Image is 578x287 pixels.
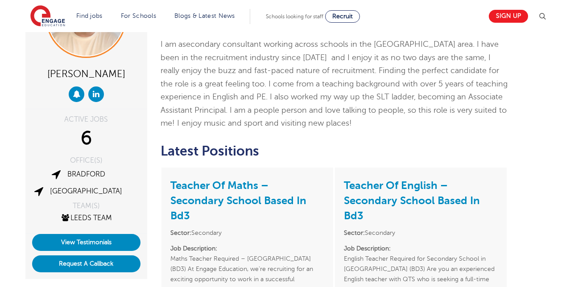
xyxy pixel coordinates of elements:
span: secondary consultant working across schools in the [GEOGRAPHIC_DATA] area. I have been in the rec... [161,40,508,127]
div: OFFICE(S) [32,157,140,164]
div: [PERSON_NAME] [32,65,140,82]
div: TEAM(S) [32,202,140,209]
strong: Job Description: [344,245,391,252]
span: Recruit [332,13,353,20]
a: For Schools [121,12,156,19]
a: Sign up [489,10,528,23]
a: [GEOGRAPHIC_DATA] [50,187,122,195]
strong: Sector: [170,230,191,236]
a: Teacher Of Maths – Secondary School Based In Bd3 [170,179,306,222]
a: Recruit [325,10,360,23]
li: Secondary [170,228,324,238]
li: Secondary [344,228,498,238]
h2: Latest Positions [161,143,508,159]
div: ACTIVE JOBS [32,116,140,123]
a: View Testimonials [32,234,140,251]
button: Request A Callback [32,255,140,272]
a: Blogs & Latest News [174,12,235,19]
a: Leeds Team [60,214,112,222]
a: Find jobs [76,12,103,19]
div: 6 [32,127,140,150]
strong: Job Description: [170,245,217,252]
p: I am a [161,38,508,130]
a: Teacher Of English – Secondary School Based In Bd3 [344,179,480,222]
span: Schools looking for staff [266,13,323,20]
a: Bradford [67,170,105,178]
strong: Sector: [344,230,365,236]
img: Engage Education [30,5,65,28]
